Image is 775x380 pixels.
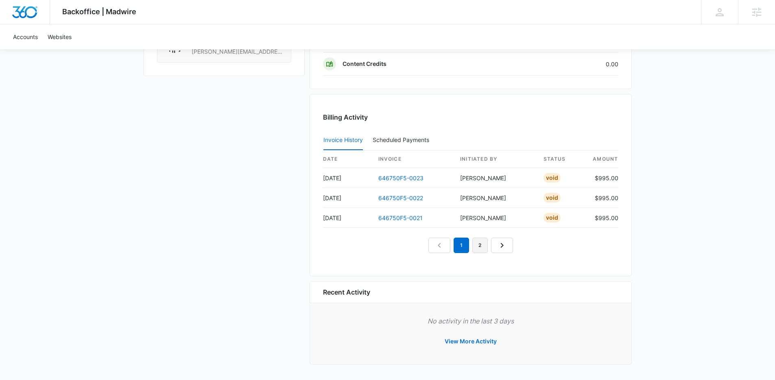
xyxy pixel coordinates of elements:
th: Initiated By [454,151,537,168]
td: $995.00 [586,168,618,188]
button: View More Activity [437,332,505,351]
th: date [323,151,372,168]
div: Void [544,213,561,223]
div: Void [544,193,561,203]
td: [DATE] [323,168,372,188]
td: [PERSON_NAME] [454,208,537,228]
p: Content Credits [343,60,386,68]
a: Websites [43,24,76,49]
th: invoice [372,151,454,168]
div: Scheduled Payments [373,137,432,143]
p: No activity in the last 3 days [323,316,618,326]
td: $995.00 [586,188,618,208]
a: Next Page [491,238,513,253]
td: $995.00 [586,208,618,228]
div: Void [544,173,561,183]
a: 646750F5-0022 [378,194,423,201]
span: Backoffice | Madwire [62,7,136,16]
td: [PERSON_NAME] [454,168,537,188]
td: 0.00 [532,52,618,76]
a: 646750F5-0023 [378,175,424,181]
h3: Billing Activity [323,112,618,122]
a: 646750F5-0021 [378,214,423,221]
em: 1 [454,238,469,253]
th: amount [586,151,618,168]
td: [PERSON_NAME] [454,188,537,208]
nav: Pagination [428,238,513,253]
a: Accounts [8,24,43,49]
h6: Recent Activity [323,287,370,297]
td: [DATE] [323,208,372,228]
td: [DATE] [323,188,372,208]
a: Page 2 [472,238,488,253]
th: status [537,151,586,168]
button: Invoice History [323,131,363,150]
span: [PERSON_NAME][EMAIL_ADDRESS][PERSON_NAME][DOMAIN_NAME] [192,48,284,56]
